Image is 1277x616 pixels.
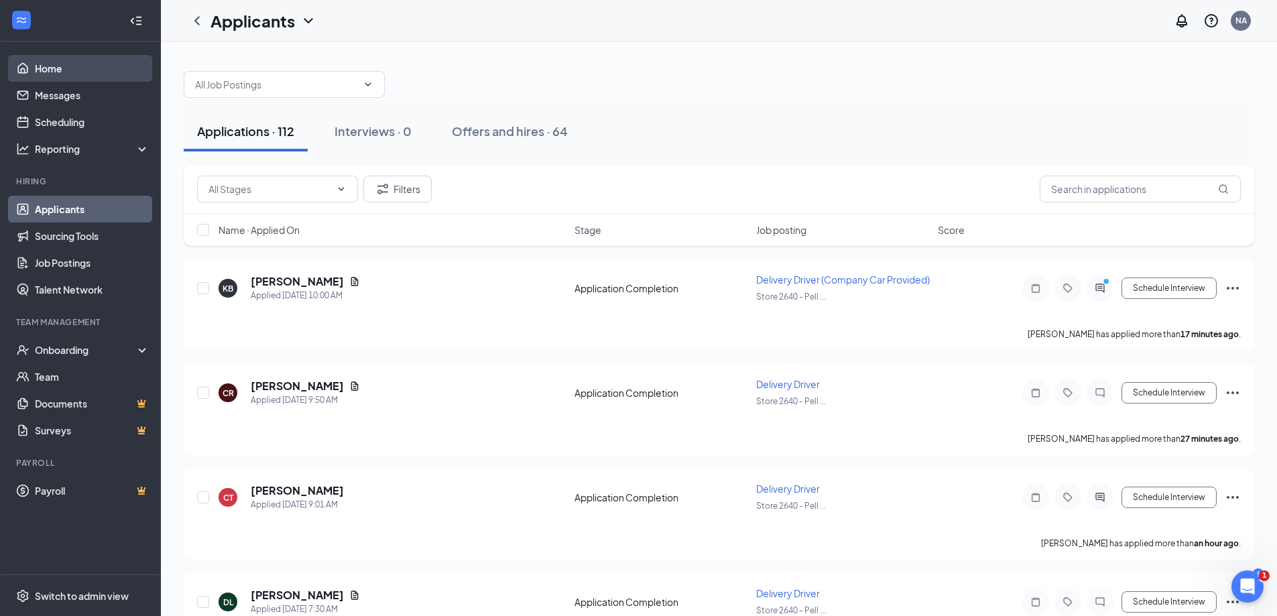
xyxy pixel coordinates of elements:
[35,109,149,135] a: Scheduling
[35,477,149,504] a: PayrollCrown
[756,483,820,495] span: Delivery Driver
[208,182,330,196] input: All Stages
[1203,13,1219,29] svg: QuestionInfo
[336,184,347,194] svg: ChevronDown
[349,381,360,391] svg: Document
[1225,489,1241,505] svg: Ellipses
[35,142,150,156] div: Reporting
[756,378,820,390] span: Delivery Driver
[35,390,149,417] a: DocumentsCrown
[129,14,143,27] svg: Collapse
[1121,278,1217,299] button: Schedule Interview
[16,457,147,469] div: Payroll
[1028,597,1044,607] svg: Note
[300,13,316,29] svg: ChevronDown
[1259,570,1270,581] span: 1
[251,274,344,289] h5: [PERSON_NAME]
[1218,184,1229,194] svg: MagnifyingGlass
[574,282,748,295] div: Application Completion
[35,589,129,603] div: Switch to admin view
[363,176,432,202] button: Filter Filters
[349,590,360,601] svg: Document
[35,276,149,303] a: Talent Network
[1060,492,1076,503] svg: Tag
[16,343,29,357] svg: UserCheck
[1121,487,1217,508] button: Schedule Interview
[1121,382,1217,404] button: Schedule Interview
[223,387,234,399] div: CR
[1092,387,1108,398] svg: ChatInactive
[251,483,344,498] h5: [PERSON_NAME]
[189,13,205,29] svg: ChevronLeft
[1174,13,1190,29] svg: Notifications
[1225,385,1241,401] svg: Ellipses
[756,605,826,615] span: Store 2640 - Pell ...
[251,603,360,616] div: Applied [DATE] 7:30 AM
[223,283,233,294] div: KB
[15,13,28,27] svg: WorkstreamLogo
[1180,434,1239,444] b: 27 minutes ago
[363,79,373,90] svg: ChevronDown
[1040,176,1241,202] input: Search in applications
[35,343,138,357] div: Onboarding
[16,142,29,156] svg: Analysis
[16,589,29,603] svg: Settings
[251,498,344,511] div: Applied [DATE] 9:01 AM
[1100,278,1116,288] svg: PrimaryDot
[35,196,149,223] a: Applicants
[16,176,147,187] div: Hiring
[223,492,233,503] div: CT
[1253,568,1264,580] div: 6
[1225,280,1241,296] svg: Ellipses
[251,379,344,393] h5: [PERSON_NAME]
[1231,570,1264,603] iframe: Intercom live chat
[756,396,826,406] span: Store 2640 - Pell ...
[938,223,965,237] span: Score
[1194,538,1239,548] b: an hour ago
[1028,433,1241,444] p: [PERSON_NAME] has applied more than .
[1092,597,1108,607] svg: ChatInactive
[349,276,360,287] svg: Document
[574,386,748,399] div: Application Completion
[1028,283,1044,294] svg: Note
[574,223,601,237] span: Stage
[35,82,149,109] a: Messages
[219,223,300,237] span: Name · Applied On
[35,55,149,82] a: Home
[251,289,360,302] div: Applied [DATE] 10:00 AM
[1041,538,1241,549] p: [PERSON_NAME] has applied more than .
[756,587,820,599] span: Delivery Driver
[197,123,294,139] div: Applications · 112
[1028,387,1044,398] svg: Note
[251,588,344,603] h5: [PERSON_NAME]
[16,316,147,328] div: Team Management
[756,223,806,237] span: Job posting
[335,123,412,139] div: Interviews · 0
[375,181,391,197] svg: Filter
[35,223,149,249] a: Sourcing Tools
[1060,597,1076,607] svg: Tag
[756,501,826,511] span: Store 2640 - Pell ...
[210,9,295,32] h1: Applicants
[756,292,826,302] span: Store 2640 - Pell ...
[1028,492,1044,503] svg: Note
[251,393,360,407] div: Applied [DATE] 9:50 AM
[1092,492,1108,503] svg: ActiveChat
[35,363,149,390] a: Team
[452,123,568,139] div: Offers and hires · 64
[1092,283,1108,294] svg: ActiveChat
[574,595,748,609] div: Application Completion
[1028,328,1241,340] p: [PERSON_NAME] has applied more than .
[223,597,233,608] div: DL
[195,77,357,92] input: All Job Postings
[35,249,149,276] a: Job Postings
[1180,329,1239,339] b: 17 minutes ago
[1121,591,1217,613] button: Schedule Interview
[1235,15,1247,26] div: NA
[35,417,149,444] a: SurveysCrown
[1060,387,1076,398] svg: Tag
[574,491,748,504] div: Application Completion
[1225,594,1241,610] svg: Ellipses
[756,273,930,286] span: Delivery Driver (Company Car Provided)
